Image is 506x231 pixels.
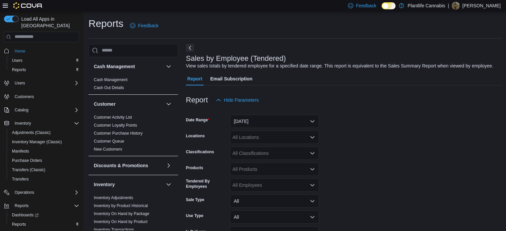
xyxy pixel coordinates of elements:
label: Date Range [186,117,210,123]
span: Customer Queue [94,139,124,144]
h1: Reports [88,17,123,30]
a: Manifests [9,147,32,155]
button: Reports [12,202,31,210]
h3: Cash Management [94,63,135,70]
button: Users [1,78,82,88]
button: Operations [12,188,37,196]
button: Open list of options [310,135,315,140]
a: Inventory On Hand by Product [94,219,147,224]
button: Inventory [94,181,163,188]
a: Reports [9,66,29,74]
span: Catalog [12,106,79,114]
a: Cash Out Details [94,85,124,90]
span: Manifests [12,149,29,154]
span: Customer Loyalty Points [94,123,137,128]
a: Cash Management [94,77,127,82]
span: Catalog [15,107,28,113]
div: Cash Management [88,76,178,94]
span: Inventory On Hand by Product [94,219,147,224]
a: Feedback [127,19,161,32]
span: Reports [9,66,79,74]
span: Inventory Manager (Classic) [12,139,62,145]
a: Inventory Adjustments [94,195,133,200]
span: Dashboards [9,211,79,219]
span: Adjustments (Classic) [12,130,51,135]
div: Kearan Fenton [452,2,460,10]
button: Customer [94,101,163,107]
span: Inventory Adjustments [94,195,133,200]
button: Next [186,44,194,52]
span: Reports [12,222,26,227]
a: Transfers [9,175,31,183]
button: Discounts & Promotions [94,162,163,169]
button: Reports [7,65,82,74]
span: Inventory On Hand by Package [94,211,149,216]
span: Load All Apps in [GEOGRAPHIC_DATA] [19,16,79,29]
label: Classifications [186,149,214,155]
button: Users [12,79,28,87]
button: Hide Parameters [213,93,261,107]
span: New Customers [94,147,122,152]
h3: Discounts & Promotions [94,162,148,169]
a: Inventory On Hand by Package [94,211,149,216]
button: Purchase Orders [7,156,82,165]
button: [DATE] [230,115,319,128]
button: Home [1,46,82,56]
span: Hide Parameters [224,97,259,103]
button: Inventory Manager (Classic) [7,137,82,147]
button: Customer [165,100,173,108]
button: Discounts & Promotions [165,162,173,170]
label: Use Type [186,213,203,218]
p: | [448,2,449,10]
span: Cash Management [94,77,127,82]
span: Reports [9,220,79,228]
span: Transfers (Classic) [12,167,45,173]
p: [PERSON_NAME] [462,2,501,10]
h3: Sales by Employee (Tendered) [186,55,286,62]
a: Customer Purchase History [94,131,143,136]
a: Home [12,47,28,55]
span: Operations [15,190,34,195]
label: Tendered By Employees [186,178,227,189]
span: Inventory Manager (Classic) [9,138,79,146]
a: Purchase Orders [9,157,45,165]
a: Adjustments (Classic) [9,129,53,137]
a: Customer Activity List [94,115,132,120]
button: Inventory [165,180,173,188]
span: Feedback [138,22,158,29]
button: Cash Management [165,62,173,70]
label: Products [186,165,203,171]
span: Users [12,79,79,87]
h3: Customer [94,101,115,107]
span: Purchase Orders [12,158,42,163]
span: Feedback [356,2,376,9]
a: Transfers (Classic) [9,166,48,174]
span: Purchase Orders [9,157,79,165]
label: Sale Type [186,197,204,202]
span: Reports [12,202,79,210]
button: Transfers [7,174,82,184]
h3: Inventory [94,181,115,188]
button: All [230,210,319,224]
div: View sales totals by tendered employee for a specified date range. This report is equivalent to t... [186,62,493,69]
button: Adjustments (Classic) [7,128,82,137]
p: Plantlife Cannabis [408,2,445,10]
span: Users [9,57,79,64]
button: Inventory [12,119,34,127]
span: Transfers [12,176,29,182]
button: Manifests [7,147,82,156]
button: Operations [1,188,82,197]
button: Catalog [1,105,82,115]
button: Reports [1,201,82,210]
span: Users [15,80,25,86]
h3: Report [186,96,208,104]
span: Customers [12,92,79,101]
button: Inventory [1,119,82,128]
button: Transfers (Classic) [7,165,82,174]
span: Inventory [15,121,31,126]
a: Dashboards [7,210,82,220]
